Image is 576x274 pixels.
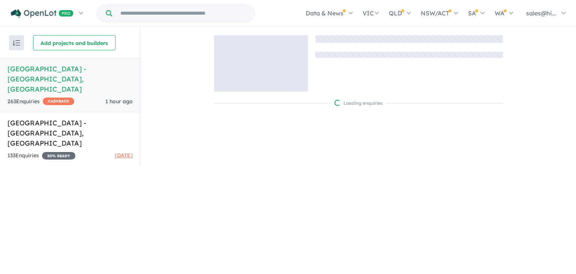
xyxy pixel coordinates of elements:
[43,98,74,105] span: CASHBACK
[13,40,20,46] img: sort.svg
[114,5,253,21] input: Try estate name, suburb, builder or developer
[42,152,75,160] span: 30 % READY
[7,97,74,106] div: 263 Enquir ies
[11,9,73,18] img: Openlot PRO Logo White
[115,152,133,159] span: [DATE]
[7,118,133,148] h5: [GEOGRAPHIC_DATA] - [GEOGRAPHIC_DATA] , [GEOGRAPHIC_DATA]
[526,9,556,17] span: sales@hi...
[105,98,133,105] span: 1 hour ago
[7,151,75,160] div: 133 Enquir ies
[7,64,133,94] h5: [GEOGRAPHIC_DATA] - [GEOGRAPHIC_DATA] , [GEOGRAPHIC_DATA]
[33,35,115,50] button: Add projects and builders
[334,99,382,107] div: Loading enquiries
